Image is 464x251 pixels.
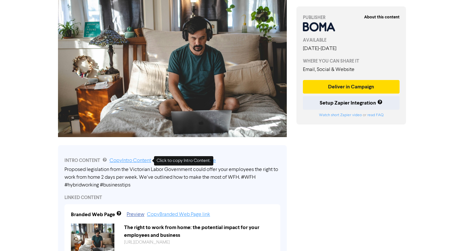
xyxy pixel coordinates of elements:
div: or [303,112,400,118]
div: Proposed legislation from the Victorian Labor Government could offer your employees the right to ... [64,166,280,189]
button: Deliver in Campaign [303,80,400,94]
div: AVAILABLE [303,37,400,44]
a: Preview [127,212,144,217]
strong: About this content [364,15,400,20]
div: Click to copy Intro Content. [154,156,213,166]
a: Watch short Zapier video [319,113,362,117]
a: read FAQ [367,113,383,117]
a: Copy Intro Content [110,158,151,163]
div: INTRO CONTENT [64,157,280,165]
a: [URL][DOMAIN_NAME] [124,240,170,245]
div: Branded Web Page [71,211,115,218]
button: Setup Zapier Integration [303,96,400,110]
div: https://public2.bomamarketing.com/cp/7miXkHVkholI9mSsRrtEuM?sa=yv0YHmF1 [119,239,279,246]
div: The right to work from home: the potential impact for your employees and business [119,224,279,239]
div: LINKED CONTENT [64,194,280,201]
a: Copy Branded Web Page link [147,212,210,217]
iframe: Chat Widget [432,220,464,251]
div: WHERE YOU CAN SHARE IT [303,58,400,65]
div: PUBLISHER [303,14,400,21]
div: Email, Social & Website [303,66,400,74]
div: [DATE] - [DATE] [303,45,400,53]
